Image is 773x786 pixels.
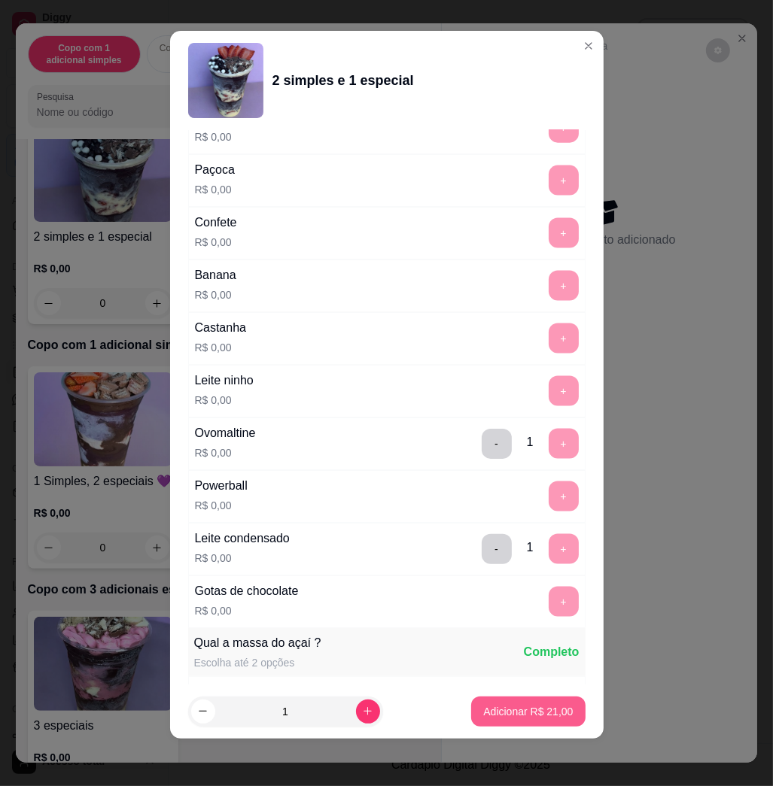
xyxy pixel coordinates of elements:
[195,340,247,355] p: R$ 0,00
[195,603,299,618] p: R$ 0,00
[524,643,580,661] div: Completo
[195,424,256,442] div: Ovomaltine
[188,43,263,118] img: product-image
[195,683,277,701] div: Açaí tradicional
[194,634,321,652] div: Qual a massa do açaí ?
[195,530,290,548] div: Leite condensado
[195,266,236,284] div: Banana
[195,372,254,390] div: Leite ninho
[194,655,321,670] div: Escolha até 2 opções
[577,34,601,58] button: Close
[482,534,512,564] button: delete
[191,700,215,724] button: decrease-product-quantity
[195,214,237,232] div: Confete
[195,182,235,197] p: R$ 0,00
[195,287,236,302] p: R$ 0,00
[272,70,414,91] div: 2 simples e 1 especial
[195,477,248,495] div: Powerball
[527,539,534,557] div: 1
[195,498,248,513] p: R$ 0,00
[195,235,237,250] p: R$ 0,00
[195,161,235,179] div: Paçoca
[482,429,512,459] button: delete
[195,551,290,566] p: R$ 0,00
[195,129,248,144] p: R$ 0,00
[195,319,247,337] div: Castanha
[195,393,254,408] p: R$ 0,00
[483,704,573,719] p: Adicionar R$ 21,00
[195,582,299,600] div: Gotas de chocolate
[195,445,256,460] p: R$ 0,00
[356,700,380,724] button: increase-product-quantity
[527,433,534,451] div: 1
[471,696,585,727] button: Adicionar R$ 21,00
